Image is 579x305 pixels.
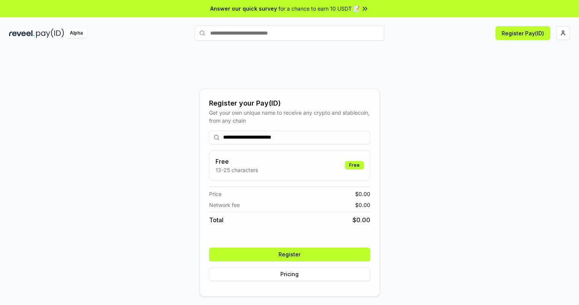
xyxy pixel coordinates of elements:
[216,166,258,174] p: 13-25 characters
[209,98,370,109] div: Register your Pay(ID)
[209,201,240,209] span: Network fee
[209,267,370,281] button: Pricing
[345,161,364,169] div: Free
[216,157,258,166] h3: Free
[9,28,35,38] img: reveel_dark
[66,28,87,38] div: Alpha
[36,28,64,38] img: pay_id
[209,109,370,125] div: Get your own unique name to receive any crypto and stablecoin, from any chain
[496,26,550,40] button: Register Pay(ID)
[352,215,370,224] span: $ 0.00
[209,190,222,198] span: Price
[209,215,223,224] span: Total
[209,248,370,261] button: Register
[355,201,370,209] span: $ 0.00
[355,190,370,198] span: $ 0.00
[278,5,360,13] span: for a chance to earn 10 USDT 📝
[210,5,277,13] span: Answer our quick survey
